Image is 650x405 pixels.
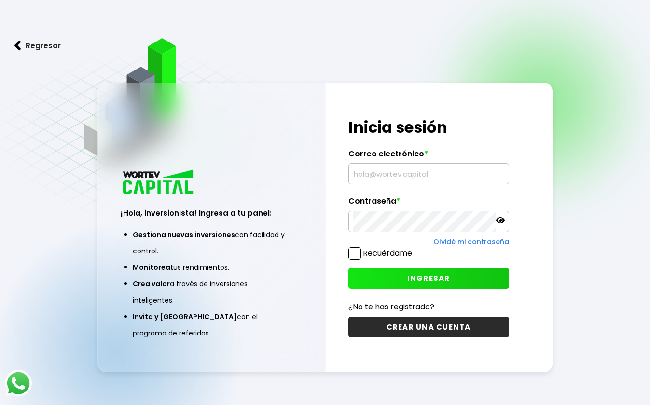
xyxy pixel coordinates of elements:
[133,312,237,321] span: Invita y [GEOGRAPHIC_DATA]
[5,370,32,397] img: logos_whatsapp-icon.242b2217.svg
[348,301,509,313] p: ¿No te has registrado?
[133,226,290,259] li: con facilidad y control.
[348,317,509,337] button: CREAR UNA CUENTA
[133,263,170,272] span: Monitorea
[133,230,235,239] span: Gestiona nuevas inversiones
[121,168,197,197] img: logo_wortev_capital
[433,237,509,247] a: Olvidé mi contraseña
[348,196,509,211] label: Contraseña
[363,248,412,259] label: Recuérdame
[133,279,170,289] span: Crea valor
[348,301,509,337] a: ¿No te has registrado?CREAR UNA CUENTA
[14,41,21,51] img: flecha izquierda
[133,259,290,276] li: tus rendimientos.
[348,149,509,164] label: Correo electrónico
[133,308,290,341] li: con el programa de referidos.
[133,276,290,308] li: a través de inversiones inteligentes.
[407,273,450,283] span: INGRESAR
[348,116,509,139] h1: Inicia sesión
[353,164,505,184] input: hola@wortev.capital
[121,208,302,219] h3: ¡Hola, inversionista! Ingresa a tu panel:
[348,268,509,289] button: INGRESAR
